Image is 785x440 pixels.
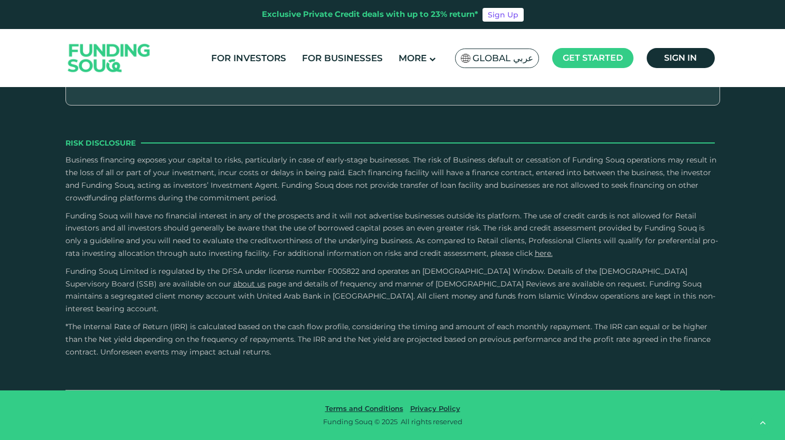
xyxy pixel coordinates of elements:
div: Exclusive Private Credit deals with up to 23% return* [262,8,478,21]
span: Funding Souq Limited is regulated by the DFSA under license number F005822 and operates an [DEMOG... [65,266,687,289]
button: back [751,411,774,435]
span: All rights reserved [401,417,462,426]
span: Funding Souq will have no financial interest in any of the prospects and it will not advertise bu... [65,211,718,258]
span: Risk Disclosure [65,137,136,149]
p: *The Internal Rate of Return (IRR) is calculated based on the cash flow profile, considering the ... [65,321,720,358]
img: SA Flag [461,54,470,63]
span: Sign in [664,53,697,63]
a: Privacy Policy [408,404,463,413]
p: Business financing exposes your capital to risks, particularly in case of early-stage businesses.... [65,154,720,204]
img: Logo [58,32,161,85]
a: Terms and Conditions [323,404,406,413]
span: Funding Souq © [323,417,380,426]
span: Global عربي [472,52,533,64]
a: For Businesses [299,50,385,67]
span: and details of frequency and manner of [DEMOGRAPHIC_DATA] Reviews are available on request. Fundi... [65,279,715,314]
span: Get started [563,53,623,63]
span: More [399,53,427,63]
a: About Us [233,279,266,289]
span: 2025 [382,417,398,426]
a: For Investors [209,50,289,67]
a: Sign Up [483,8,524,22]
a: Sign in [647,48,715,68]
a: here. [535,248,553,258]
span: page [268,279,286,289]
